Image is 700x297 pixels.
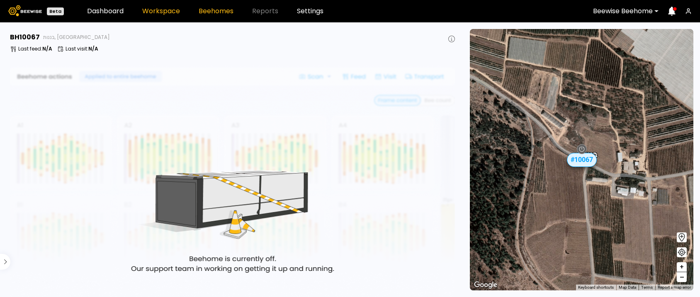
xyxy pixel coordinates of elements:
[677,272,687,282] button: –
[47,7,64,15] div: Beta
[619,285,636,290] button: Map Data
[680,272,684,283] span: –
[472,280,499,290] a: Open this area in Google Maps (opens a new window)
[66,46,98,51] p: Last visit :
[8,5,42,16] img: Beewise logo
[658,285,691,290] a: Report a map error
[297,8,323,14] a: Settings
[199,8,233,14] a: Beehomes
[142,8,180,14] a: Workspace
[578,285,614,290] button: Keyboard shortcuts
[641,285,653,290] a: Terms (opens in new tab)
[42,45,52,52] b: N/A
[679,262,684,272] span: +
[18,46,52,51] p: Last feed :
[10,34,40,41] h3: BH 10067
[88,45,98,52] b: N/A
[472,280,499,290] img: Google
[43,35,110,40] span: בננות, [GEOGRAPHIC_DATA]
[580,141,597,158] div: בננות
[87,8,124,14] a: Dashboard
[567,152,597,167] div: # 10067
[252,8,278,14] span: Reports
[677,262,687,272] button: +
